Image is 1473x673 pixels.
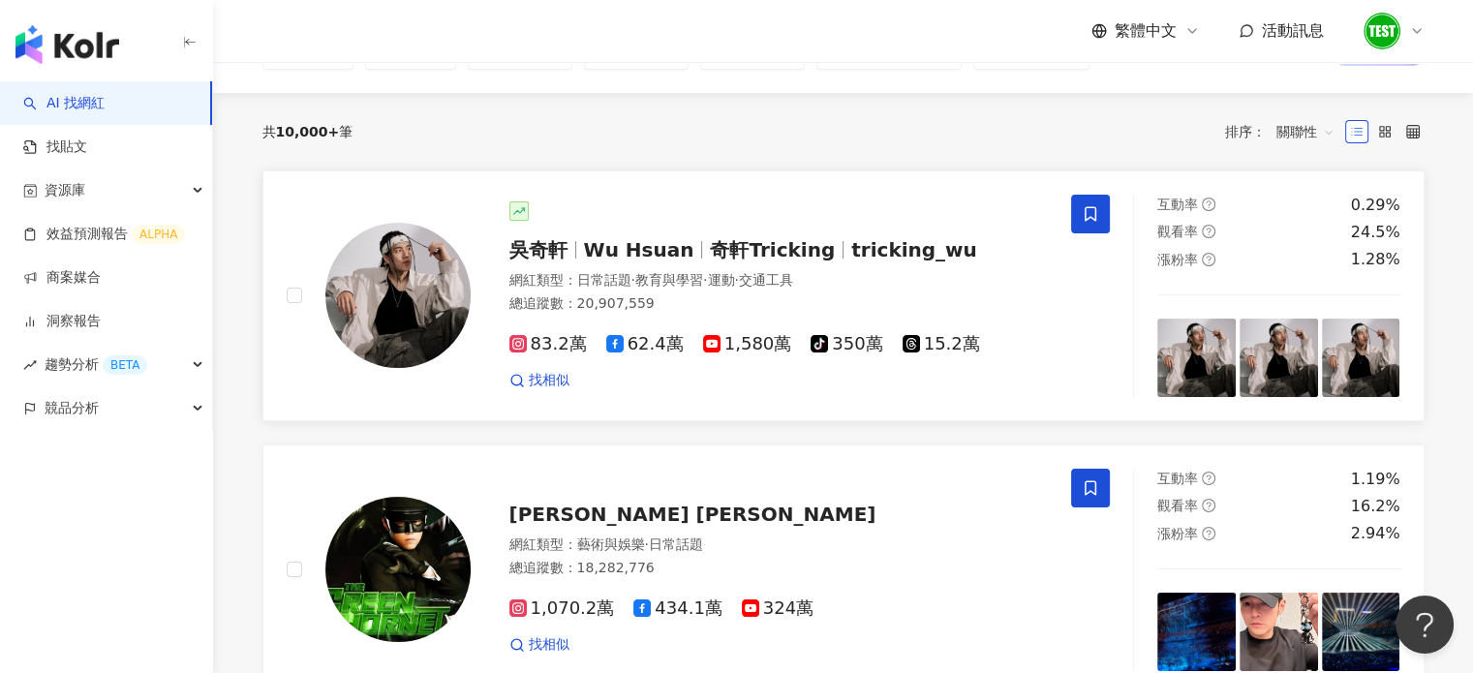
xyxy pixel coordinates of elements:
[1202,472,1215,485] span: question-circle
[1202,198,1215,211] span: question-circle
[1157,526,1198,541] span: 漲粉率
[635,272,703,288] span: 教育與學習
[811,334,882,354] span: 350萬
[325,497,471,642] img: KOL Avatar
[1202,527,1215,540] span: question-circle
[1202,253,1215,266] span: question-circle
[584,238,694,261] span: Wu Hsuan
[509,294,1049,314] div: 總追蹤數 ： 20,907,559
[710,238,835,261] span: 奇軒Tricking
[529,371,569,390] span: 找相似
[262,124,353,139] div: 共 筆
[23,138,87,157] a: 找貼文
[23,225,185,244] a: 效益預測報告ALPHA
[325,223,471,368] img: KOL Avatar
[1202,225,1215,238] span: question-circle
[633,598,722,619] span: 434.1萬
[734,272,738,288] span: ·
[23,312,101,331] a: 洞察報告
[645,536,649,552] span: ·
[45,386,99,430] span: 競品分析
[1351,222,1400,243] div: 24.5%
[1157,498,1198,513] span: 觀看率
[1364,13,1400,49] img: unnamed.png
[703,272,707,288] span: ·
[649,536,703,552] span: 日常話題
[509,371,569,390] a: 找相似
[1322,319,1400,397] img: post-image
[1115,20,1177,42] span: 繁體中文
[262,170,1425,421] a: KOL Avatar吳奇軒Wu Hsuan奇軒Trickingtricking_wu網紅類型：日常話題·教育與學習·運動·交通工具總追蹤數：20,907,55983.2萬62.4萬1,580萬3...
[103,355,147,375] div: BETA
[276,124,340,139] span: 10,000+
[1262,21,1324,40] span: 活動訊息
[1157,593,1236,671] img: post-image
[606,334,684,354] span: 62.4萬
[509,334,587,354] span: 83.2萬
[45,343,147,386] span: 趨勢分析
[15,25,119,64] img: logo
[631,272,635,288] span: ·
[1396,596,1454,654] iframe: Help Scout Beacon - Open
[1225,116,1345,147] div: 排序：
[23,94,105,113] a: searchAI 找網紅
[1351,496,1400,517] div: 16.2%
[1202,499,1215,512] span: question-circle
[509,559,1049,578] div: 總追蹤數 ： 18,282,776
[1351,523,1400,544] div: 2.94%
[529,635,569,655] span: 找相似
[1351,469,1400,490] div: 1.19%
[1240,593,1318,671] img: post-image
[509,598,615,619] span: 1,070.2萬
[23,268,101,288] a: 商案媒合
[707,272,734,288] span: 運動
[509,535,1049,555] div: 網紅類型 ：
[509,635,569,655] a: 找相似
[1351,195,1400,216] div: 0.29%
[509,271,1049,291] div: 網紅類型 ：
[509,503,876,526] span: [PERSON_NAME] [PERSON_NAME]
[739,272,793,288] span: 交通工具
[577,536,645,552] span: 藝術與娛樂
[1157,319,1236,397] img: post-image
[1276,116,1335,147] span: 關聯性
[903,334,980,354] span: 15.2萬
[1157,252,1198,267] span: 漲粉率
[1157,197,1198,212] span: 互動率
[1240,319,1318,397] img: post-image
[1157,224,1198,239] span: 觀看率
[742,598,813,619] span: 324萬
[1322,593,1400,671] img: post-image
[851,238,977,261] span: tricking_wu
[703,334,792,354] span: 1,580萬
[509,238,568,261] span: 吳奇軒
[577,272,631,288] span: 日常話題
[1351,249,1400,270] div: 1.28%
[1157,471,1198,486] span: 互動率
[23,358,37,372] span: rise
[45,168,85,212] span: 資源庫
